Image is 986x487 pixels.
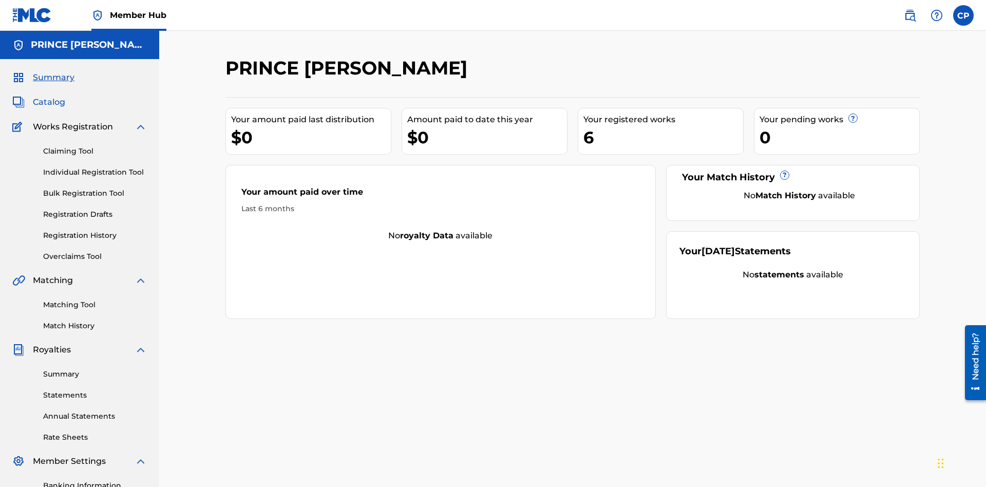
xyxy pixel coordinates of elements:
[43,411,147,422] a: Annual Statements
[33,121,113,133] span: Works Registration
[43,188,147,199] a: Bulk Registration Tool
[43,321,147,331] a: Match History
[43,299,147,310] a: Matching Tool
[400,231,453,240] strong: royalty data
[926,5,947,26] div: Help
[900,5,920,26] a: Public Search
[938,448,944,479] div: Drag
[692,190,907,202] div: No available
[904,9,916,22] img: search
[231,114,391,126] div: Your amount paid last distribution
[760,126,919,149] div: 0
[583,114,743,126] div: Your registered works
[12,96,65,108] a: CatalogCatalog
[407,114,567,126] div: Amount paid to date this year
[43,146,147,157] a: Claiming Tool
[231,126,391,149] div: $0
[12,8,52,23] img: MLC Logo
[583,126,743,149] div: 6
[33,274,73,287] span: Matching
[754,270,804,279] strong: statements
[953,5,974,26] div: User Menu
[135,455,147,467] img: expand
[679,245,791,258] div: Your Statements
[407,126,567,149] div: $0
[33,344,71,356] span: Royalties
[957,320,986,407] iframe: Resource Center
[241,186,640,203] div: Your amount paid over time
[43,390,147,401] a: Statements
[135,274,147,287] img: expand
[931,9,943,22] img: help
[43,209,147,220] a: Registration Drafts
[760,114,919,126] div: Your pending works
[679,269,907,281] div: No available
[241,203,640,214] div: Last 6 months
[33,455,106,467] span: Member Settings
[12,96,25,108] img: Catalog
[43,167,147,178] a: Individual Registration Tool
[755,191,816,200] strong: Match History
[226,230,655,242] div: No available
[135,344,147,356] img: expand
[43,432,147,443] a: Rate Sheets
[12,39,25,51] img: Accounts
[225,57,472,80] h2: PRINCE [PERSON_NAME]
[781,171,789,179] span: ?
[12,71,25,84] img: Summary
[33,71,74,84] span: Summary
[12,344,25,356] img: Royalties
[935,438,986,487] iframe: Chat Widget
[91,9,104,22] img: Top Rightsholder
[135,121,147,133] img: expand
[43,251,147,262] a: Overclaims Tool
[679,171,907,184] div: Your Match History
[43,230,147,241] a: Registration History
[12,455,25,467] img: Member Settings
[12,121,26,133] img: Works Registration
[43,369,147,380] a: Summary
[849,114,857,122] span: ?
[33,96,65,108] span: Catalog
[12,71,74,84] a: SummarySummary
[31,39,147,51] h5: PRINCE MCTESTERSON
[12,274,25,287] img: Matching
[701,246,735,257] span: [DATE]
[110,9,166,21] span: Member Hub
